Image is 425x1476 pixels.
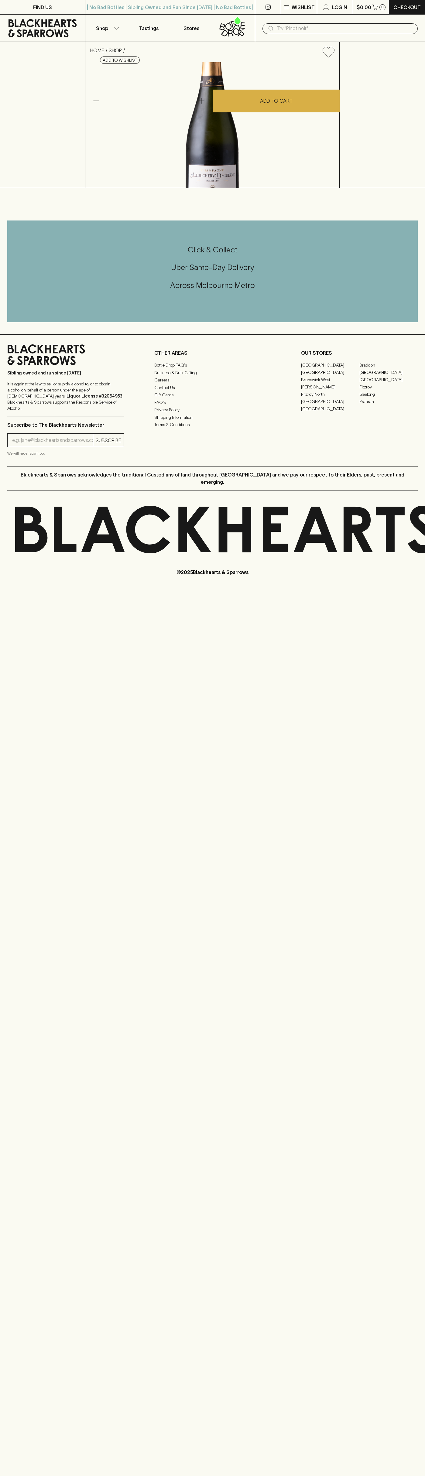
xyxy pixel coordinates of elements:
a: Bottle Drop FAQ's [154,362,271,369]
a: Tastings [128,15,170,42]
a: Braddon [359,361,418,369]
button: Add to wishlist [320,44,337,60]
a: Privacy Policy [154,406,271,414]
a: Brunswick West [301,376,359,383]
a: Business & Bulk Gifting [154,369,271,376]
a: Terms & Conditions [154,421,271,429]
a: Shipping Information [154,414,271,421]
a: [GEOGRAPHIC_DATA] [301,398,359,405]
p: Shop [96,25,108,32]
button: ADD TO CART [213,90,340,112]
p: Checkout [393,4,421,11]
button: SUBSCRIBE [93,434,124,447]
p: We will never spam you [7,450,124,456]
p: Blackhearts & Sparrows acknowledges the traditional Custodians of land throughout [GEOGRAPHIC_DAT... [12,471,413,486]
a: Careers [154,377,271,384]
h5: Uber Same-Day Delivery [7,262,418,272]
p: OUR STORES [301,349,418,357]
a: Fitzroy [359,383,418,391]
p: FIND US [33,4,52,11]
p: SUBSCRIBE [96,437,121,444]
input: Try "Pinot noir" [277,24,413,33]
button: Add to wishlist [100,56,140,64]
a: Gift Cards [154,391,271,399]
a: Fitzroy North [301,391,359,398]
p: OTHER AREAS [154,349,271,357]
a: [GEOGRAPHIC_DATA] [359,369,418,376]
p: Stores [183,25,199,32]
p: Login [332,4,347,11]
a: [GEOGRAPHIC_DATA] [359,376,418,383]
p: Tastings [139,25,159,32]
img: 40619.png [85,62,339,188]
a: [PERSON_NAME] [301,383,359,391]
p: It is against the law to sell or supply alcohol to, or to obtain alcohol on behalf of a person un... [7,381,124,411]
a: HOME [90,48,104,53]
a: Contact Us [154,384,271,391]
p: Sibling owned and run since [DATE] [7,370,124,376]
h5: Click & Collect [7,245,418,255]
p: 0 [381,5,384,9]
a: FAQ's [154,399,271,406]
a: Geelong [359,391,418,398]
p: Wishlist [292,4,315,11]
div: Call to action block [7,220,418,322]
button: Shop [85,15,128,42]
a: Stores [170,15,213,42]
p: Subscribe to The Blackhearts Newsletter [7,421,124,429]
a: [GEOGRAPHIC_DATA] [301,361,359,369]
input: e.g. jane@blackheartsandsparrows.com.au [12,436,93,445]
p: ADD TO CART [260,97,293,104]
a: SHOP [109,48,122,53]
a: [GEOGRAPHIC_DATA] [301,405,359,412]
p: $0.00 [357,4,371,11]
h5: Across Melbourne Metro [7,280,418,290]
a: Prahran [359,398,418,405]
a: [GEOGRAPHIC_DATA] [301,369,359,376]
strong: Liquor License #32064953 [67,394,122,398]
